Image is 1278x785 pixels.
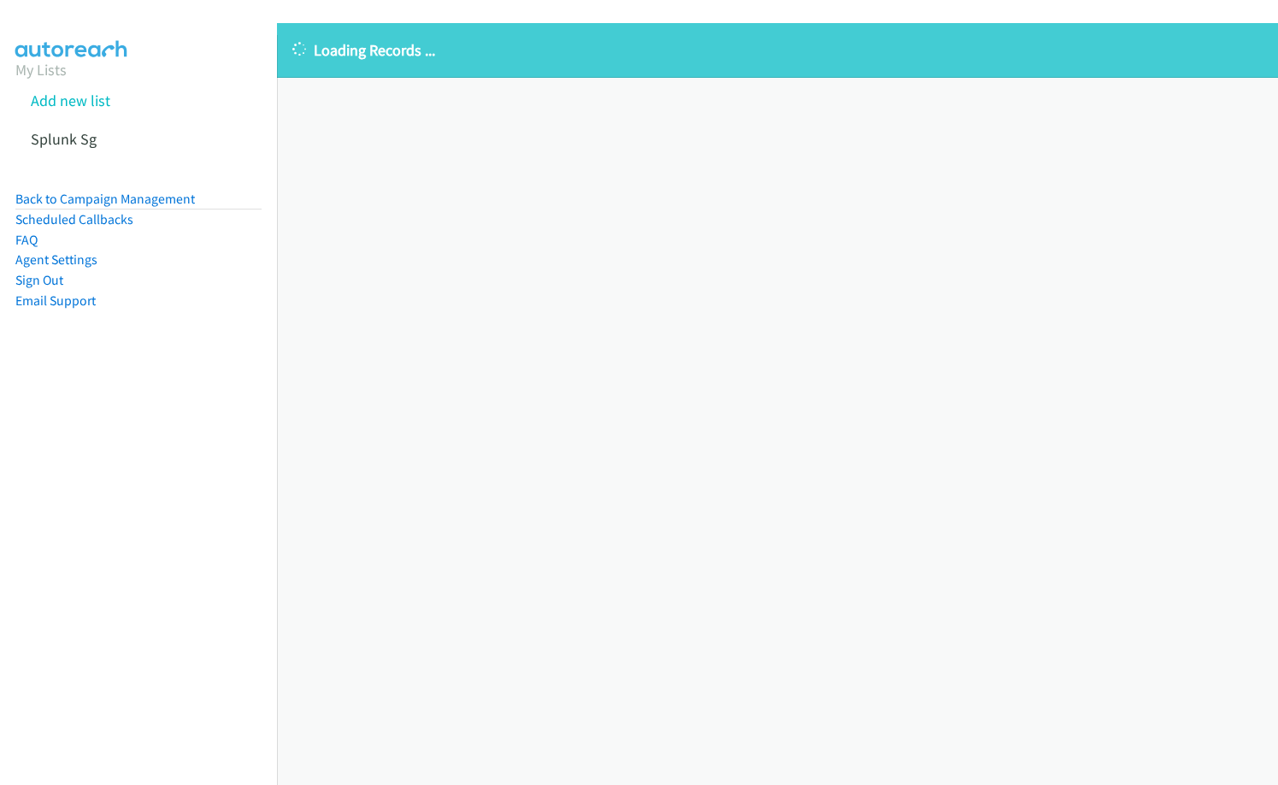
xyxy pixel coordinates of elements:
[31,129,97,149] a: Splunk Sg
[15,251,97,268] a: Agent Settings
[15,60,67,80] a: My Lists
[15,292,96,309] a: Email Support
[15,211,133,227] a: Scheduled Callbacks
[15,191,195,207] a: Back to Campaign Management
[15,232,38,248] a: FAQ
[292,38,1263,62] p: Loading Records ...
[15,272,63,288] a: Sign Out
[31,91,110,110] a: Add new list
